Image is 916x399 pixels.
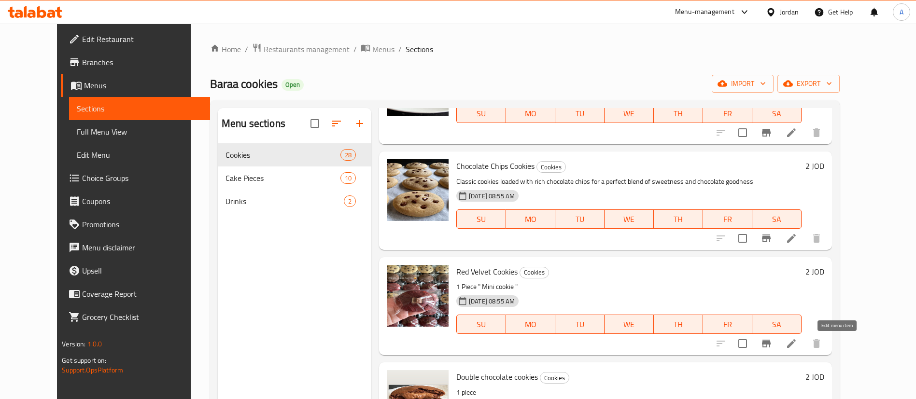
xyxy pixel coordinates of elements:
[77,149,202,161] span: Edit Menu
[756,107,798,121] span: SA
[555,315,605,334] button: TU
[752,209,802,229] button: SA
[210,43,840,55] nav: breadcrumb
[218,190,371,213] div: Drinks2
[510,107,551,121] span: MO
[456,315,506,334] button: SU
[733,228,753,248] span: Select to update
[755,227,778,250] button: Branch-specific-item
[707,212,748,226] span: FR
[61,305,210,329] a: Grocery Checklist
[361,43,395,55] a: Menus
[510,212,551,226] span: MO
[77,126,202,138] span: Full Menu View
[82,195,202,207] span: Coupons
[605,315,654,334] button: WE
[540,372,569,384] div: Cookies
[325,112,348,135] span: Sort sections
[82,219,202,230] span: Promotions
[82,242,202,253] span: Menu disclaimer
[780,7,799,17] div: Jordan
[341,151,355,160] span: 28
[62,354,106,367] span: Get support on:
[456,209,506,229] button: SU
[282,81,304,89] span: Open
[87,338,102,350] span: 1.0.0
[805,370,824,384] h6: 2 JOD
[805,332,828,355] button: delete
[658,212,699,226] span: TH
[608,317,650,331] span: WE
[461,212,502,226] span: SU
[707,317,748,331] span: FR
[225,172,340,184] div: Cake Pieces
[465,192,519,201] span: [DATE] 08:55 AM
[712,75,774,93] button: import
[344,197,355,206] span: 2
[733,123,753,143] span: Select to update
[245,43,248,55] li: /
[456,281,802,293] p: 1 Piece " Mini cookie "
[225,195,344,207] span: Drinks
[61,282,210,305] a: Coverage Report
[387,159,449,221] img: Chocolate Chips Cookies
[398,43,402,55] li: /
[218,143,371,166] div: Cookies28
[506,104,555,123] button: MO
[61,190,210,213] a: Coupons
[456,370,538,384] span: Double chocolate cookies
[707,107,748,121] span: FR
[900,7,903,17] span: A
[61,51,210,74] a: Branches
[456,159,535,173] span: Chocolate Chips Cookies
[755,332,778,355] button: Branch-specific-item
[537,162,565,173] span: Cookies
[372,43,395,55] span: Menus
[658,107,699,121] span: TH
[387,265,449,327] img: Red Velvet Cookies
[785,78,832,90] span: export
[510,317,551,331] span: MO
[61,74,210,97] a: Menus
[222,116,285,131] h2: Menu sections
[61,28,210,51] a: Edit Restaurant
[756,317,798,331] span: SA
[654,104,703,123] button: TH
[341,174,355,183] span: 10
[608,212,650,226] span: WE
[456,386,802,399] p: 1 piece
[805,227,828,250] button: delete
[218,139,371,217] nav: Menu sections
[786,233,797,244] a: Edit menu item
[456,176,802,188] p: Classic cookies loaded with rich chocolate chips for a perfect blend of sweetness and chocolate g...
[456,264,518,279] span: Red Velvet Cookies
[703,104,752,123] button: FR
[559,317,601,331] span: TU
[658,317,699,331] span: TH
[461,107,502,121] span: SU
[777,75,840,93] button: export
[756,212,798,226] span: SA
[733,333,753,354] span: Select to update
[61,236,210,259] a: Menu disclaimer
[84,80,202,91] span: Menus
[465,297,519,306] span: [DATE] 08:55 AM
[61,166,210,190] a: Choice Groups
[805,121,828,144] button: delete
[540,372,569,384] span: Cookies
[225,149,340,161] span: Cookies
[559,107,601,121] span: TU
[805,159,824,173] h6: 2 JOD
[340,149,356,161] div: items
[456,104,506,123] button: SU
[755,121,778,144] button: Branch-specific-item
[62,338,85,350] span: Version:
[82,311,202,323] span: Grocery Checklist
[719,78,766,90] span: import
[520,267,549,278] span: Cookies
[536,161,566,173] div: Cookies
[82,265,202,276] span: Upsell
[69,120,210,143] a: Full Menu View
